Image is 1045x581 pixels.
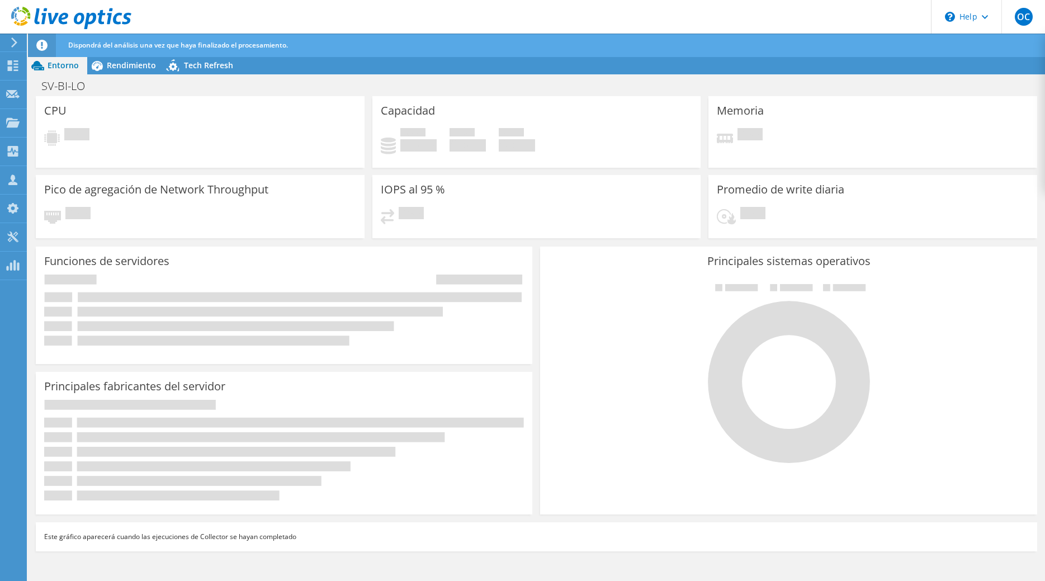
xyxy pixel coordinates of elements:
span: Pendiente [65,207,91,222]
span: Pendiente [64,128,89,143]
h3: Principales fabricantes del servidor [44,380,225,393]
h4: 0 GiB [450,139,486,152]
span: OC [1015,8,1033,26]
svg: \n [945,12,955,22]
h1: SV-BI-LO [36,80,102,92]
h3: Memoria [717,105,764,117]
h4: 0 GiB [400,139,437,152]
span: Rendimiento [107,60,156,70]
h3: Principales sistemas operativos [548,255,1028,267]
h3: Pico de agregación de Network Throughput [44,183,268,196]
h3: CPU [44,105,67,117]
span: Pendiente [737,128,763,143]
div: Este gráfico aparecerá cuando las ejecuciones de Collector se hayan completado [36,522,1037,551]
h3: Promedio de write diaria [717,183,844,196]
span: Dispondrá del análisis una vez que haya finalizado el procesamiento. [68,40,288,50]
span: Pendiente [740,207,765,222]
h4: 0 GiB [499,139,535,152]
span: Pendiente [399,207,424,222]
h3: IOPS al 95 % [381,183,445,196]
span: Entorno [48,60,79,70]
span: Used [400,128,425,139]
h3: Capacidad [381,105,435,117]
h3: Funciones de servidores [44,255,169,267]
span: Tech Refresh [184,60,233,70]
span: Total [499,128,524,139]
span: Libre [450,128,475,139]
